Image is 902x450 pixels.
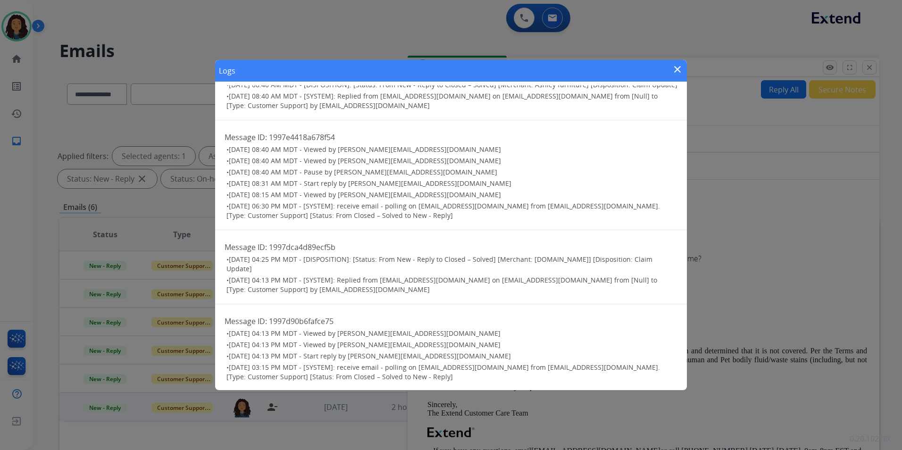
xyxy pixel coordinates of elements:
[226,255,652,273] span: [DATE] 04:25 PM MDT - [DISPOSITION]: [Status: From New - Reply to Closed – Solved] [Merchant: [DO...
[226,351,677,361] h3: •
[226,363,660,381] span: [DATE] 03:15 PM MDT - [SYSTEM]: receive email - polling on [EMAIL_ADDRESS][DOMAIN_NAME] from [EMA...
[229,179,511,188] span: [DATE] 08:31 AM MDT - Start reply by [PERSON_NAME][EMAIL_ADDRESS][DOMAIN_NAME]
[226,179,677,188] h3: •
[225,132,267,142] span: Message ID:
[226,255,677,274] h3: •
[226,92,677,110] h3: •
[226,340,677,350] h3: •
[226,190,677,200] h3: •
[269,132,335,142] span: 1997e4418a678f54
[225,316,267,326] span: Message ID:
[226,92,658,110] span: [DATE] 08:40 AM MDT - [SYSTEM]: Replied from [EMAIL_ADDRESS][DOMAIN_NAME] on [EMAIL_ADDRESS][DOMA...
[219,65,235,76] h1: Logs
[226,363,677,382] h3: •
[229,156,501,165] span: [DATE] 08:40 AM MDT - Viewed by [PERSON_NAME][EMAIL_ADDRESS][DOMAIN_NAME]
[229,351,511,360] span: [DATE] 04:13 PM MDT - Start reply by [PERSON_NAME][EMAIL_ADDRESS][DOMAIN_NAME]
[672,64,683,75] mat-icon: close
[226,156,677,166] h3: •
[226,201,660,220] span: [DATE] 06:30 PM MDT - [SYSTEM]: receive email - polling on [EMAIL_ADDRESS][DOMAIN_NAME] from [EMA...
[229,340,501,349] span: [DATE] 04:13 PM MDT - Viewed by [PERSON_NAME][EMAIL_ADDRESS][DOMAIN_NAME]
[226,275,677,294] h3: •
[225,242,267,252] span: Message ID:
[229,190,501,199] span: [DATE] 08:15 AM MDT - Viewed by [PERSON_NAME][EMAIL_ADDRESS][DOMAIN_NAME]
[226,329,677,338] h3: •
[226,145,677,154] h3: •
[226,275,657,294] span: [DATE] 04:13 PM MDT - [SYSTEM]: Replied from [EMAIL_ADDRESS][DOMAIN_NAME] on [EMAIL_ADDRESS][DOMA...
[269,242,335,252] span: 1997dca4d89ecf5b
[229,167,497,176] span: [DATE] 08:40 AM MDT - Pause by [PERSON_NAME][EMAIL_ADDRESS][DOMAIN_NAME]
[229,145,501,154] span: [DATE] 08:40 AM MDT - Viewed by [PERSON_NAME][EMAIL_ADDRESS][DOMAIN_NAME]
[850,433,893,444] p: 0.20.1027RC
[229,329,501,338] span: [DATE] 04:13 PM MDT - Viewed by [PERSON_NAME][EMAIL_ADDRESS][DOMAIN_NAME]
[226,167,677,177] h3: •
[226,201,677,220] h3: •
[269,316,334,326] span: 1997d90b6fafce75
